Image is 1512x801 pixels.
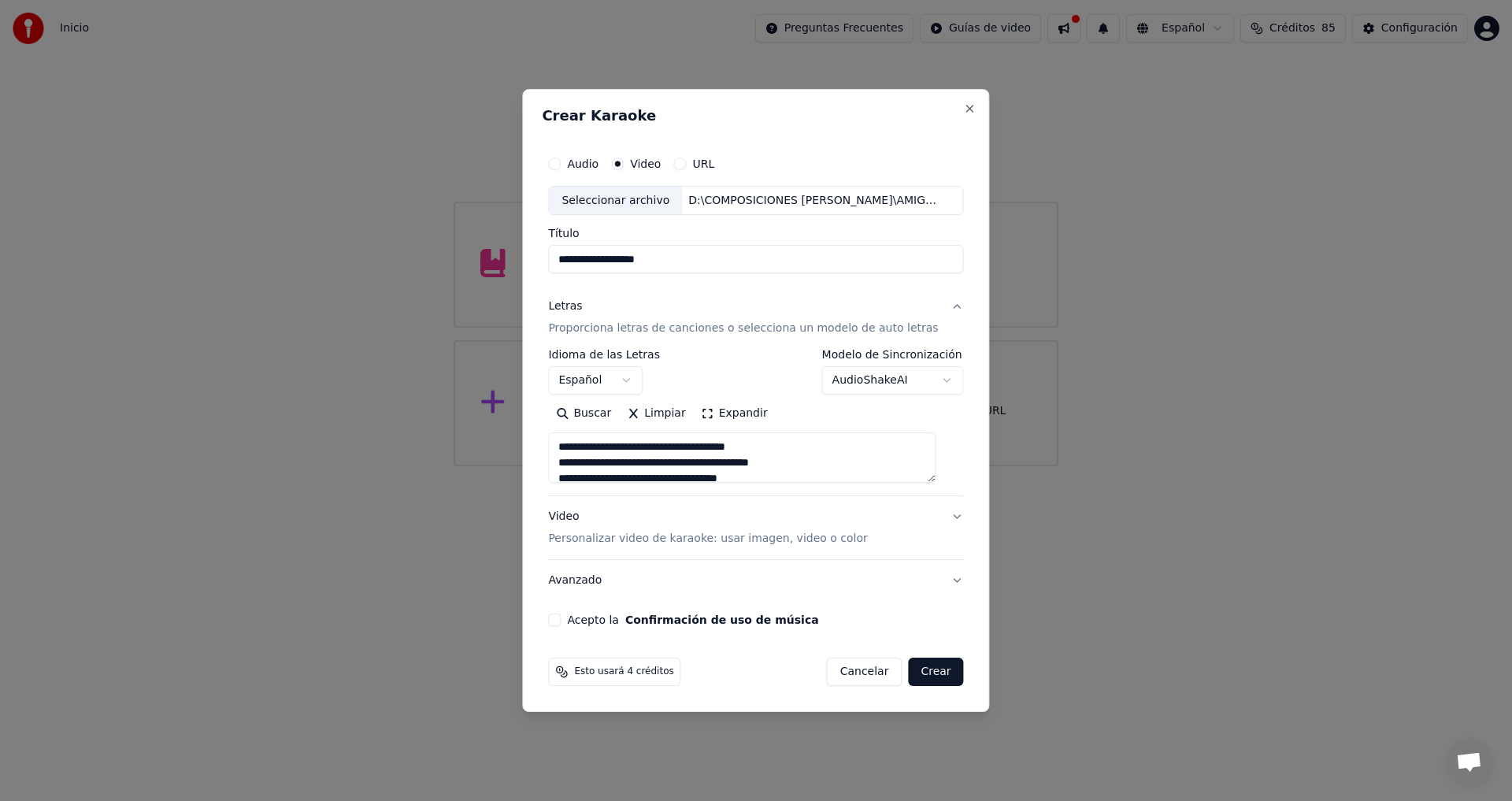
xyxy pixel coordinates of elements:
label: Video [630,158,661,169]
button: LetrasProporciona letras de canciones o selecciona un modelo de auto letras [548,287,963,350]
label: Título [548,228,963,239]
button: Cancelar [827,658,902,686]
label: URL [692,158,714,169]
button: VideoPersonalizar video de karaoke: usar imagen, video o color [548,497,963,560]
div: LetrasProporciona letras de canciones o selecciona un modelo de auto letras [548,350,963,496]
label: Acepto la [567,614,818,625]
label: Audio [567,158,598,169]
span: Esto usará 4 créditos [574,666,673,678]
div: Seleccionar archivo [549,187,682,215]
div: Video [548,510,867,547]
button: Expandir [694,402,776,427]
p: Proporciona letras de canciones o selecciona un modelo de auto letras [548,321,938,337]
h2: Crear Karaoke [542,109,969,123]
label: Modelo de Sincronización [822,350,964,361]
div: Letras [548,299,582,315]
button: Avanzado [548,560,963,601]
button: Buscar [548,402,619,427]
p: Personalizar video de karaoke: usar imagen, video o color [548,531,867,547]
button: Acepto la [625,614,819,625]
button: Crear [908,658,963,686]
label: Idioma de las Letras [548,350,660,361]
div: D:\COMPOSICIONES [PERSON_NAME]\AMIGO [PERSON_NAME]\AMIGO [PERSON_NAME].mov [682,193,950,209]
button: Limpiar [619,402,693,427]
